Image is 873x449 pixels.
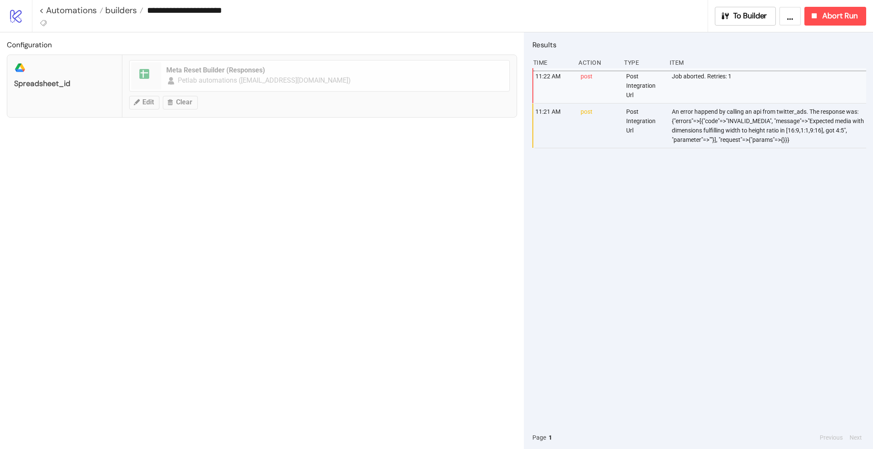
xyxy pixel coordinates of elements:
div: Post Integration Url [625,68,665,103]
div: post [580,68,619,103]
div: Item [669,55,866,71]
div: post [580,104,619,148]
div: 11:22 AM [535,68,574,103]
button: Next [847,433,864,442]
div: 11:21 AM [535,104,574,148]
a: < Automations [39,6,103,14]
button: To Builder [715,7,776,26]
button: ... [779,7,801,26]
span: Abort Run [822,11,858,21]
a: builders [103,6,143,14]
h2: Results [532,39,866,50]
span: builders [103,5,137,16]
div: Type [623,55,663,71]
button: Previous [817,433,845,442]
button: 1 [546,433,555,442]
div: Post Integration Url [625,104,665,148]
button: Abort Run [804,7,866,26]
span: Page [532,433,546,442]
div: Time [532,55,572,71]
div: Action [578,55,617,71]
h2: Configuration [7,39,517,50]
span: To Builder [733,11,767,21]
div: An error happend by calling an api from twitter_ads. The response was: {"errors"=>[{"code"=>"INVA... [671,104,868,148]
div: Job aborted. Retries: 1 [671,68,868,103]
